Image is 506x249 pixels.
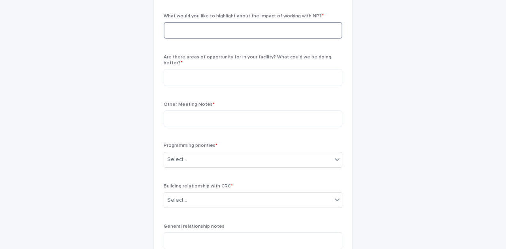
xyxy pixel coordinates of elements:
[167,155,187,164] div: Select...
[164,143,217,148] span: Programming priorities
[164,55,331,65] span: Are there areas of opportunity for in your facility? What could we be doing better?
[164,224,225,229] span: General relationship notes
[164,14,324,19] span: What would you like to highlight about the impact of working with NP?
[164,184,233,189] span: Building relationship with CRC
[167,196,187,204] div: Select...
[164,102,215,107] span: Other Meeting Notes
